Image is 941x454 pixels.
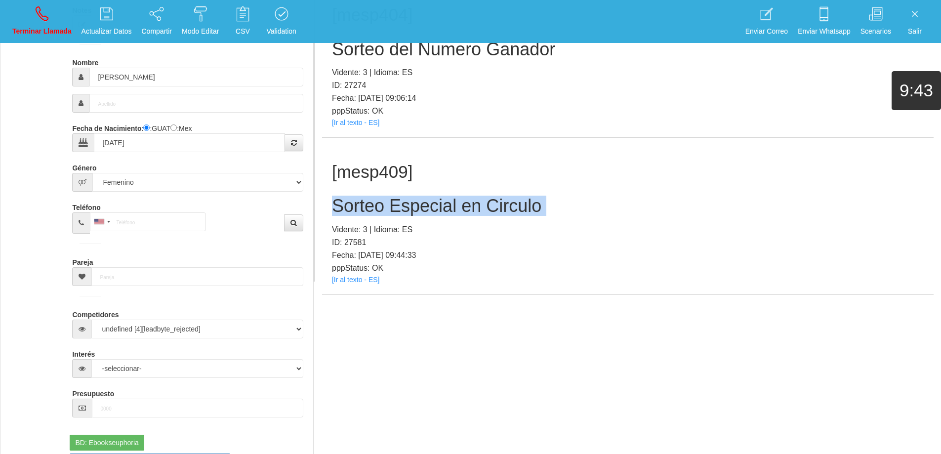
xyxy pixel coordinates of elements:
input: Teléfono [90,212,206,231]
p: Actualizar Datos [82,26,132,37]
a: Salir [898,3,932,40]
a: Compartir [138,3,175,40]
p: Vidente: 3 | Idioma: ES [332,223,924,236]
label: Teléfono [72,199,100,212]
label: Pareja [72,254,93,267]
p: CSV [229,26,256,37]
p: ID: 27581 [332,236,924,249]
a: CSV [225,3,260,40]
p: Fecha: [DATE] 09:44:33 [332,249,924,262]
label: Fecha de Nacimiento [72,120,141,133]
a: Validation [263,3,299,40]
p: ID: 27274 [332,79,924,92]
p: Enviar Whatsapp [798,26,851,37]
a: Actualizar Datos [78,3,135,40]
input: :Quechi GUAT [143,124,150,131]
p: Enviar Correo [745,26,788,37]
p: Compartir [142,26,172,37]
label: Presupuesto [72,385,114,399]
a: [Ir al texto - ES] [332,119,379,126]
input: Apellido [89,94,303,113]
label: Género [72,160,96,173]
h1: [mesp409] [332,163,924,182]
div: : :GUAT :Mex [72,120,303,152]
label: Interés [72,346,95,359]
label: Nombre [72,54,98,68]
p: Validation [266,26,296,37]
input: :Yuca-Mex [170,124,177,131]
p: Salir [901,26,929,37]
h1: 9:43 [892,81,941,100]
a: Scenarios [857,3,895,40]
input: Pareja [91,267,303,286]
a: Terminar Llamada [9,3,75,40]
a: Enviar Correo [742,3,791,40]
div: United States: +1 [90,213,113,231]
p: pppStatus: OK [332,262,924,275]
input: 0000 [92,399,303,417]
h2: Sorteo del Numero Ganador [332,40,924,59]
p: Terminar Llamada [12,26,72,37]
h2: Sorteo Especial en Circulo [332,196,924,216]
label: Competidores [72,306,119,320]
a: [Ir al texto - ES] [332,276,379,284]
p: Fecha: [DATE] 09:06:14 [332,92,924,105]
a: Modo Editar [178,3,222,40]
input: Nombre [89,68,303,86]
a: Enviar Whatsapp [794,3,854,40]
p: Vidente: 3 | Idioma: ES [332,66,924,79]
p: pppStatus: OK [332,105,924,118]
p: Modo Editar [182,26,219,37]
p: Scenarios [860,26,891,37]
